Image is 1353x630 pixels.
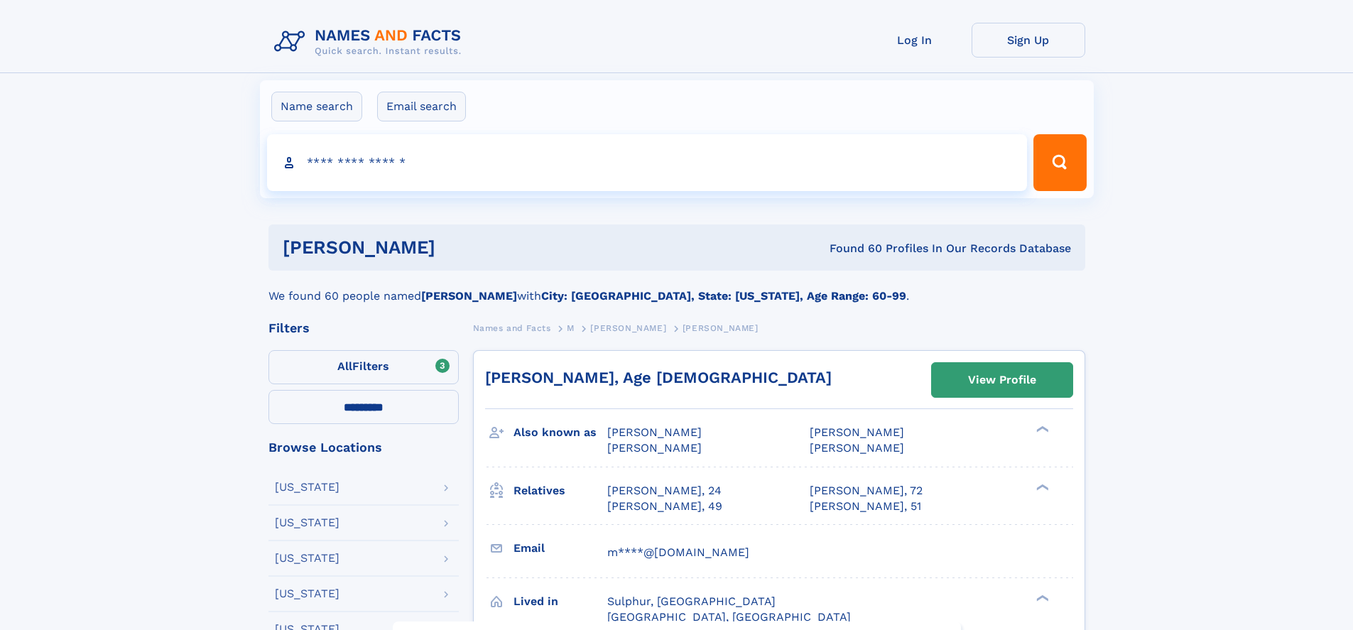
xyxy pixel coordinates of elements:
[1033,425,1050,434] div: ❯
[590,319,666,337] a: [PERSON_NAME]
[972,23,1085,58] a: Sign Up
[283,239,633,256] h1: [PERSON_NAME]
[607,425,702,439] span: [PERSON_NAME]
[275,482,339,493] div: [US_STATE]
[514,590,607,614] h3: Lived in
[268,23,473,61] img: Logo Names and Facts
[268,271,1085,305] div: We found 60 people named with .
[1033,134,1086,191] button: Search Button
[421,289,517,303] b: [PERSON_NAME]
[514,479,607,503] h3: Relatives
[607,610,851,624] span: [GEOGRAPHIC_DATA], [GEOGRAPHIC_DATA]
[268,322,459,335] div: Filters
[377,92,466,121] label: Email search
[514,420,607,445] h3: Also known as
[858,23,972,58] a: Log In
[567,319,575,337] a: M
[473,319,551,337] a: Names and Facts
[1033,593,1050,602] div: ❯
[268,350,459,384] label: Filters
[268,441,459,454] div: Browse Locations
[810,441,904,455] span: [PERSON_NAME]
[590,323,666,333] span: [PERSON_NAME]
[337,359,352,373] span: All
[541,289,906,303] b: City: [GEOGRAPHIC_DATA], State: [US_STATE], Age Range: 60-99
[607,483,722,499] a: [PERSON_NAME], 24
[267,134,1028,191] input: search input
[607,594,776,608] span: Sulphur, [GEOGRAPHIC_DATA]
[607,441,702,455] span: [PERSON_NAME]
[968,364,1036,396] div: View Profile
[485,369,832,386] a: [PERSON_NAME], Age [DEMOGRAPHIC_DATA]
[1033,482,1050,491] div: ❯
[567,323,575,333] span: M
[271,92,362,121] label: Name search
[275,553,339,564] div: [US_STATE]
[607,499,722,514] a: [PERSON_NAME], 49
[810,425,904,439] span: [PERSON_NAME]
[632,241,1071,256] div: Found 60 Profiles In Our Records Database
[514,536,607,560] h3: Email
[932,363,1072,397] a: View Profile
[275,517,339,528] div: [US_STATE]
[810,499,921,514] a: [PERSON_NAME], 51
[275,588,339,599] div: [US_STATE]
[810,483,923,499] a: [PERSON_NAME], 72
[683,323,759,333] span: [PERSON_NAME]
